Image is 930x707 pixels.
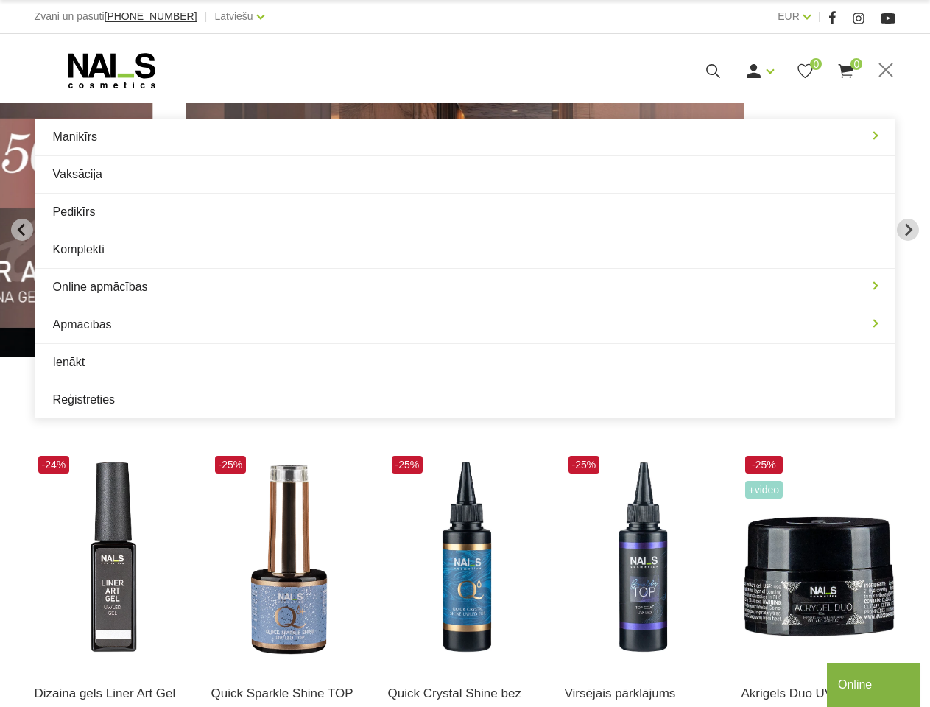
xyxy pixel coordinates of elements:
a: Vaksācija [35,156,896,193]
a: EUR [778,7,800,25]
img: Virsējais pārklājums bez lipīgā slāņa ar mirdzuma efektu.Pieejami 3 veidi:* Starlight - ar smalkā... [211,452,366,665]
img: Virsējais pārklājums bez lipīgā slāņa un UV zilā pārklājuma. Nodrošina izcilu spīdumu manikīram l... [388,452,543,665]
span: +Video [745,481,783,499]
span: -25% [392,456,423,474]
img: Liner Art Gel - UV/LED dizaina gels smalku, vienmērīgu, pigmentētu līniju zīmēšanai.Lielisks palī... [35,452,189,665]
span: 0 [850,58,862,70]
span: | [205,7,208,26]
a: Online apmācības [35,269,896,306]
div: Zvani un pasūti [35,7,197,26]
span: | [818,7,821,26]
a: 0 [796,62,814,80]
a: Ienākt [35,344,896,381]
a: [PHONE_NUMBER] [105,11,197,22]
a: Komplekti [35,231,896,268]
img: Kas ir AKRIGELS “DUO GEL” un kādas problēmas tas risina?• Tas apvieno ērti modelējamā akrigela un... [741,452,896,665]
a: Pedikīrs [35,194,896,231]
span: [PHONE_NUMBER] [105,10,197,22]
span: 0 [810,58,822,70]
button: Previous slide [11,219,33,241]
a: Apmācības [35,306,896,343]
img: Builder Top virsējais pārklājums bez lipīgā slāņa gēllakas/gēla pārklājuma izlīdzināšanai un nost... [565,452,719,665]
a: Manikīrs [35,119,896,155]
span: -25% [215,456,247,474]
span: -24% [38,456,70,474]
a: Reģistrēties [35,381,896,418]
span: -25% [745,456,783,474]
button: Next slide [897,219,919,241]
span: -25% [568,456,600,474]
a: Latviešu [214,7,253,25]
iframe: chat widget [827,660,923,707]
a: 0 [836,62,855,80]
